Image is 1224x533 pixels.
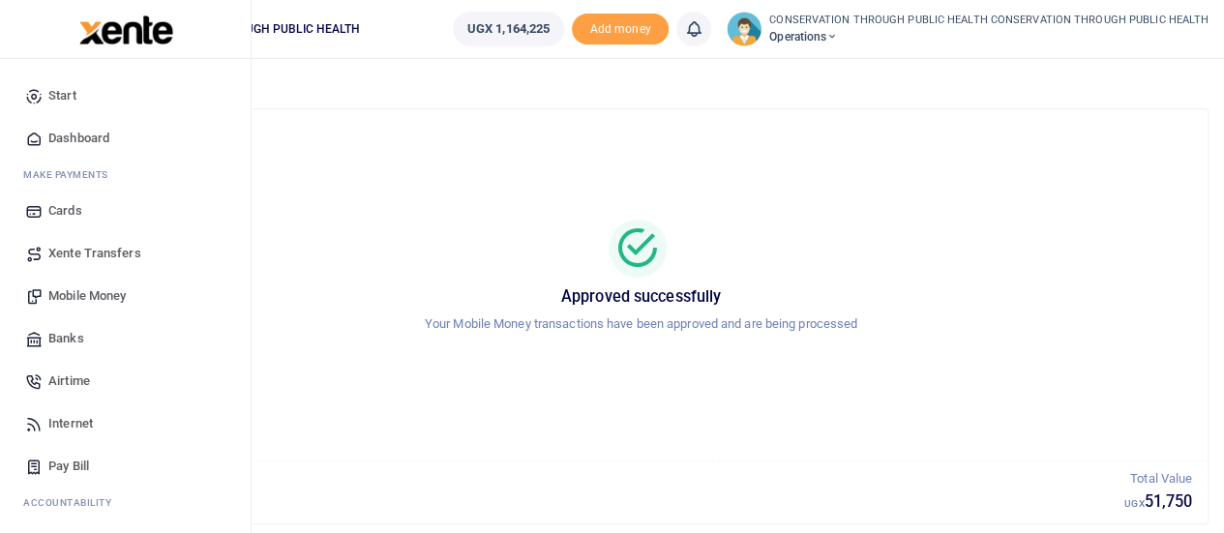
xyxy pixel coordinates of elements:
span: ake Payments [33,167,108,182]
a: profile-user CONSERVATION THROUGH PUBLIC HEALTH CONSERVATION THROUGH PUBLIC HEALTH Operations [727,12,1209,46]
h5: Approved successfully [98,287,1184,307]
h5: 1 [90,492,1124,512]
li: Wallet ballance [445,12,572,46]
span: Airtime [48,371,90,391]
img: profile-user [727,12,761,46]
a: Pay Bill [15,445,235,488]
span: Mobile Money [48,286,126,306]
p: Your Mobile Money transactions have been approved and are being processed [98,314,1184,335]
a: Airtime [15,360,235,402]
span: Dashboard [48,129,109,148]
p: Total Value [1124,469,1192,489]
span: Internet [48,414,93,433]
a: Add money [572,20,669,35]
span: Xente Transfers [48,244,141,263]
span: Pay Bill [48,457,89,476]
a: Internet [15,402,235,445]
a: Dashboard [15,117,235,160]
span: Operations [769,28,1209,45]
li: M [15,160,235,190]
span: Cards [48,201,82,221]
span: countability [38,495,111,510]
small: CONSERVATION THROUGH PUBLIC HEALTH CONSERVATION THROUGH PUBLIC HEALTH [769,13,1209,29]
span: UGX 1,164,225 [467,19,550,39]
p: Total Transactions [90,469,1124,489]
a: logo-small logo-large logo-large [77,21,173,36]
img: logo-large [79,15,173,44]
a: Banks [15,317,235,360]
h5: 51,750 [1124,492,1192,512]
li: Toup your wallet [572,14,669,45]
span: Banks [48,329,84,348]
a: Mobile Money [15,275,235,317]
a: Start [15,74,235,117]
a: Xente Transfers [15,232,235,275]
li: Ac [15,488,235,518]
span: Start [48,86,76,105]
a: UGX 1,164,225 [453,12,564,46]
a: Cards [15,190,235,232]
small: UGX [1124,498,1144,509]
span: Add money [572,14,669,45]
